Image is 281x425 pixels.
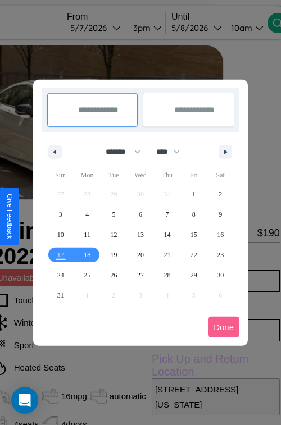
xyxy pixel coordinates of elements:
[84,245,90,265] span: 18
[217,225,224,245] span: 16
[137,245,144,265] span: 20
[111,265,117,285] span: 26
[57,265,64,285] span: 24
[192,204,196,225] span: 8
[101,204,127,225] button: 5
[191,265,197,285] span: 29
[127,245,153,265] button: 20
[74,225,100,245] button: 11
[191,245,197,265] span: 22
[101,265,127,285] button: 26
[164,265,170,285] span: 28
[127,225,153,245] button: 13
[154,166,180,184] span: Thu
[191,225,197,245] span: 15
[219,184,222,204] span: 2
[47,166,74,184] span: Sun
[6,194,13,239] div: Give Feedback
[164,225,170,245] span: 14
[74,265,100,285] button: 25
[180,265,207,285] button: 29
[154,245,180,265] button: 21
[74,166,100,184] span: Mon
[47,245,74,265] button: 17
[101,225,127,245] button: 12
[207,245,234,265] button: 23
[57,225,64,245] span: 10
[180,184,207,204] button: 1
[57,245,64,265] span: 17
[111,225,117,245] span: 12
[84,265,90,285] span: 25
[101,166,127,184] span: Tue
[207,166,234,184] span: Sat
[57,285,64,305] span: 31
[154,265,180,285] button: 28
[74,245,100,265] button: 18
[111,245,117,265] span: 19
[154,225,180,245] button: 14
[154,204,180,225] button: 7
[217,245,224,265] span: 23
[101,245,127,265] button: 19
[84,225,90,245] span: 11
[137,265,144,285] span: 27
[112,204,116,225] span: 5
[208,317,239,337] button: Done
[207,225,234,245] button: 16
[139,204,142,225] span: 6
[11,387,38,414] div: Open Intercom Messenger
[47,204,74,225] button: 3
[207,265,234,285] button: 30
[127,204,153,225] button: 6
[164,245,170,265] span: 21
[219,204,222,225] span: 9
[127,265,153,285] button: 27
[137,225,144,245] span: 13
[217,265,224,285] span: 30
[180,245,207,265] button: 22
[47,225,74,245] button: 10
[85,204,89,225] span: 4
[47,265,74,285] button: 24
[207,204,234,225] button: 9
[180,204,207,225] button: 8
[47,285,74,305] button: 31
[180,166,207,184] span: Fri
[127,166,153,184] span: Wed
[74,204,100,225] button: 4
[192,184,196,204] span: 1
[59,204,62,225] span: 3
[165,204,169,225] span: 7
[180,225,207,245] button: 15
[207,184,234,204] button: 2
